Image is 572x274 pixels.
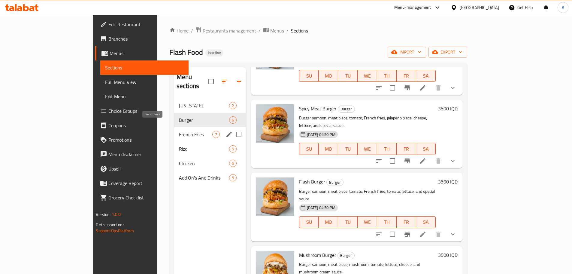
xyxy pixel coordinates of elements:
a: Edit menu item [419,84,426,91]
span: Restaurants management [203,27,256,34]
button: SU [299,216,319,228]
span: A [562,4,564,11]
span: MO [321,218,336,226]
span: Coverage Report [108,180,183,187]
span: Burger [179,116,229,124]
a: Promotions [95,133,188,147]
div: Chicken5 [174,156,246,171]
span: TU [340,145,355,153]
nav: Menu sections [174,96,246,187]
span: import [392,48,421,56]
a: Coupons [95,118,188,133]
div: items [229,102,237,109]
button: TH [377,70,397,82]
span: MO [321,72,336,80]
a: Grocery Checklist [95,190,188,205]
span: 6 [229,117,236,123]
span: Full Menu View [105,79,183,86]
div: Inactive [205,49,223,57]
span: [US_STATE] [179,102,229,109]
span: WE [360,72,375,80]
div: Menu-management [394,4,431,11]
button: Branch-specific-item [400,81,414,95]
h2: Menu sections [177,72,208,91]
button: TH [377,143,397,155]
span: 5 [229,146,236,152]
button: show more [446,154,460,168]
button: WE [358,70,377,82]
img: Flash Burger [256,177,294,216]
span: 2 [229,103,236,109]
button: TU [338,143,358,155]
svg: Show Choices [449,84,456,91]
button: sort-choices [372,81,386,95]
button: TU [338,70,358,82]
span: TH [380,218,394,226]
span: Sections [291,27,308,34]
span: 5 [229,175,236,181]
span: Flash Food [169,45,203,59]
svg: Show Choices [449,231,456,238]
span: Select to update [386,155,399,167]
div: [US_STATE]2 [174,98,246,113]
button: FR [397,216,416,228]
button: sort-choices [372,227,386,242]
a: Edit menu item [419,157,426,165]
a: Sections [100,60,188,75]
div: Burger6 [174,113,246,127]
button: MO [319,70,338,82]
div: [GEOGRAPHIC_DATA] [459,4,499,11]
h6: 3500 IQD [438,177,458,186]
p: Burger samoon, meat piece, tomato, French fries, tomato, lettuce, and special sauce. [299,188,436,203]
span: MO [321,145,336,153]
a: Branches [95,32,188,46]
span: 7 [213,132,219,137]
button: Branch-specific-item [400,227,414,242]
span: Burger [338,252,354,259]
span: 5 [229,161,236,166]
span: Edit Restaurant [108,21,183,28]
span: Add On's And Drinks [179,174,229,181]
span: Menus [270,27,284,34]
button: FR [397,70,416,82]
button: Add section [232,74,246,89]
span: Get support on: [96,221,123,229]
div: Kentucky [179,102,229,109]
button: delete [431,81,446,95]
a: Menu disclaimer [95,147,188,162]
a: Edit menu item [419,231,426,238]
button: SU [299,143,319,155]
div: items [229,145,237,152]
span: Sort sections [217,74,232,89]
span: export [433,48,462,56]
div: Add On's And Drinks5 [174,171,246,185]
span: [DATE] 04:50 PM [304,205,338,211]
span: WE [360,218,375,226]
button: import [388,47,426,58]
span: FR [399,145,414,153]
button: edit [225,130,234,139]
span: [DATE] 04:50 PM [304,132,338,137]
span: Edit Menu [105,93,183,100]
span: Flash Burger [299,177,325,186]
a: Full Menu View [100,75,188,89]
span: TH [380,72,394,80]
a: Upsell [95,162,188,176]
span: Chicken [179,160,229,167]
span: Burger [338,106,355,112]
button: show more [446,227,460,242]
span: Select to update [386,82,399,94]
span: SU [302,145,316,153]
button: sort-choices [372,154,386,168]
span: Coupons [108,122,183,129]
a: Restaurants management [195,27,256,35]
span: TU [340,218,355,226]
span: Branches [108,35,183,42]
span: SA [419,145,433,153]
span: SU [302,218,316,226]
span: Select all sections [205,75,217,88]
a: Support.OpsPlatform [96,227,134,235]
div: Rizo5 [174,142,246,156]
